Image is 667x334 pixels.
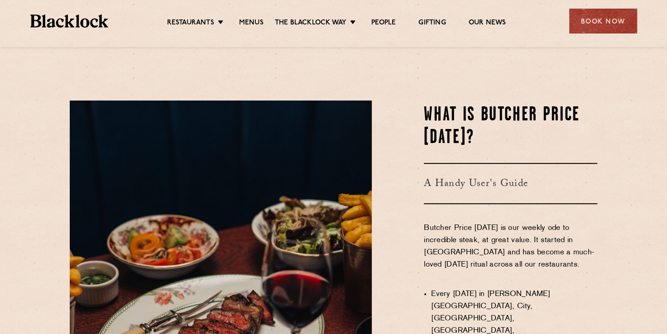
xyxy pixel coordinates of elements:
[424,163,597,204] h3: A Handy User's Guide
[424,104,597,149] h2: WHAT IS BUTCHER PRICE [DATE]?
[275,19,346,29] a: The Blacklock Way
[569,9,637,33] div: Book Now
[424,222,597,283] p: Butcher Price [DATE] is our weekly ode to incredible steak, at great value. It started in [GEOGRA...
[30,14,109,28] img: BL_Textured_Logo-footer-cropped.svg
[167,19,214,29] a: Restaurants
[469,19,506,29] a: Our News
[239,19,264,29] a: Menus
[418,19,446,29] a: Gifting
[371,19,396,29] a: People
